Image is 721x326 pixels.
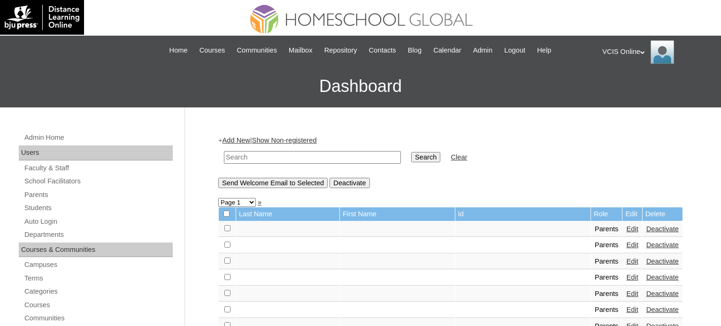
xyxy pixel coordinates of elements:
a: Faculty & Staff [23,162,173,174]
a: Clear [451,153,467,161]
a: Deactivate [646,241,679,249]
a: Terms [23,273,173,284]
div: Users [19,145,173,160]
a: Courses [195,45,230,56]
a: Students [23,202,173,214]
a: Mailbox [284,45,317,56]
span: Mailbox [289,45,313,56]
a: Communities [23,312,173,324]
a: Edit [626,273,638,281]
span: Courses [199,45,225,56]
a: Admin Home [23,132,173,144]
a: Help [532,45,556,56]
a: Repository [320,45,362,56]
span: Blog [408,45,422,56]
a: Parents [23,189,173,201]
td: First Name [340,207,454,221]
a: Contacts [364,45,401,56]
span: Help [537,45,551,56]
a: Edit [626,241,638,249]
span: Calendar [433,45,461,56]
input: Deactivate [330,178,369,188]
a: Deactivate [646,273,679,281]
a: School Facilitators [23,175,173,187]
td: Last Name [236,207,339,221]
h3: Dashboard [5,65,716,107]
a: Edit [626,290,638,297]
td: Parents [591,302,622,318]
a: Logout [499,45,530,56]
td: Delete [643,207,683,221]
a: Campuses [23,259,173,271]
a: Courses [23,299,173,311]
span: Repository [324,45,357,56]
a: Deactivate [646,306,679,313]
span: Contacts [369,45,396,56]
a: Edit [626,306,638,313]
input: Send Welcome Email to Selected [218,178,328,188]
td: Parents [591,254,622,270]
a: Add New [222,136,250,144]
img: logo-white.png [5,5,79,30]
div: Courses & Communities [19,243,173,258]
td: Role [591,207,622,221]
a: Admin [468,45,498,56]
td: Parents [591,221,622,237]
a: Edit [626,258,638,265]
td: Parents [591,286,622,302]
a: Deactivate [646,290,679,297]
span: Home [169,45,188,56]
span: Logout [504,45,525,56]
a: Categories [23,286,173,297]
input: Search [224,151,401,164]
input: Search [411,152,440,162]
a: Show Non-registered [252,136,317,144]
td: Parents [591,237,622,253]
td: Parents [591,270,622,286]
span: Admin [473,45,493,56]
a: Communities [232,45,282,56]
span: Communities [237,45,277,56]
a: » [258,198,261,206]
a: Home [165,45,192,56]
td: Id [455,207,591,221]
a: Deactivate [646,258,679,265]
a: Departments [23,229,173,241]
div: VCIS Online [602,40,712,64]
img: VCIS Online Admin [651,40,674,64]
td: Edit [622,207,642,221]
a: Blog [403,45,426,56]
a: Edit [626,225,638,233]
a: Auto Login [23,216,173,227]
a: Deactivate [646,225,679,233]
a: Calendar [429,45,466,56]
div: + | [218,136,683,188]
